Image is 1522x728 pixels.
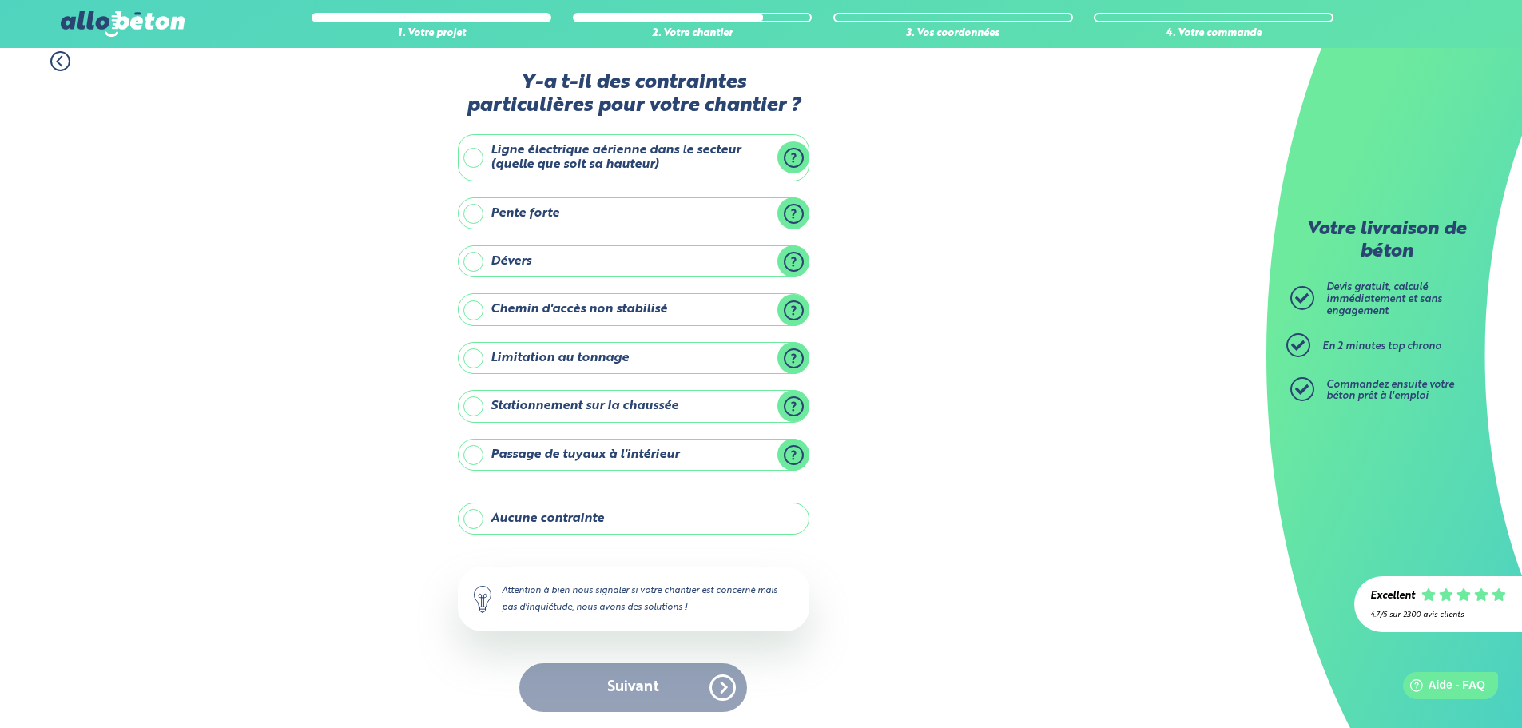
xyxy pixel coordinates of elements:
label: Aucune contrainte [458,503,809,535]
label: Dévers [458,245,809,277]
div: 2. Votre chantier [573,28,813,40]
div: 1. Votre projet [312,28,551,40]
label: Y-a t-il des contraintes particulières pour votre chantier ? [458,71,809,118]
div: 4. Votre commande [1094,28,1333,40]
label: Pente forte [458,197,809,229]
label: Stationnement sur la chaussée [458,390,809,422]
label: Limitation au tonnage [458,342,809,374]
label: Chemin d'accès non stabilisé [458,293,809,325]
div: 3. Vos coordonnées [833,28,1073,40]
label: Ligne électrique aérienne dans le secteur (quelle que soit sa hauteur) [458,134,809,181]
div: Attention à bien nous signaler si votre chantier est concerné mais pas d'inquiétude, nous avons d... [458,567,809,631]
label: Passage de tuyaux à l'intérieur [458,439,809,471]
img: allobéton [61,11,184,37]
iframe: Help widget launcher [1380,666,1504,710]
